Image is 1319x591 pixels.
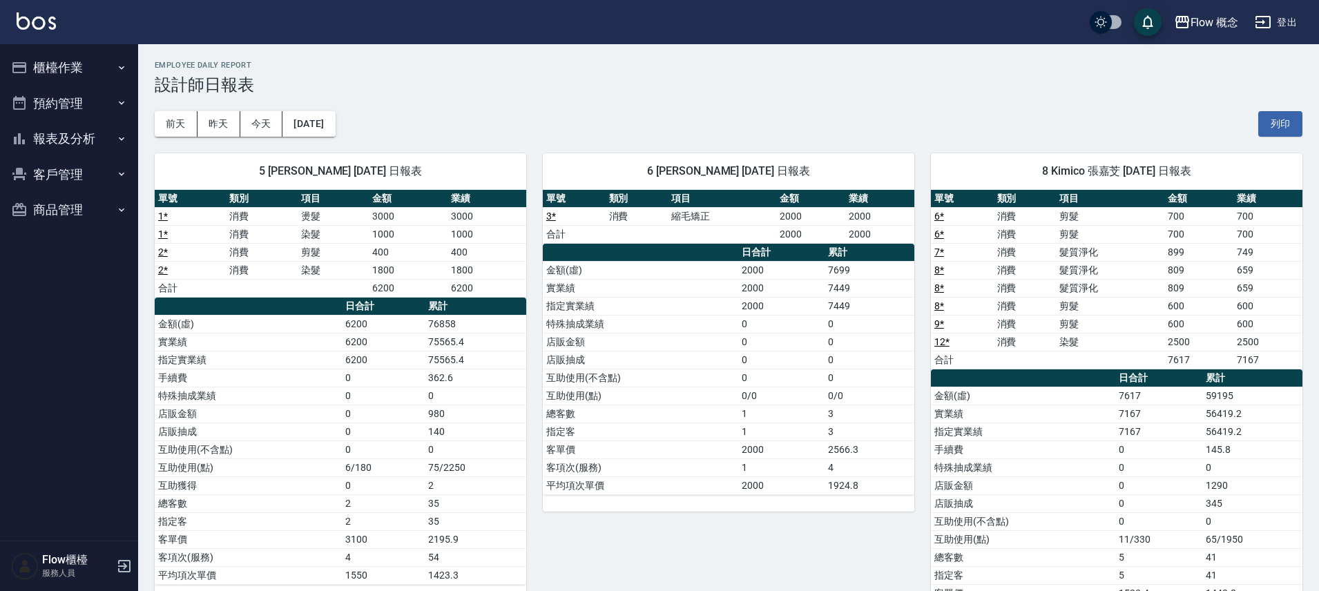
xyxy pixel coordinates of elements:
td: 1 [738,405,825,423]
td: 0 [1115,494,1202,512]
td: 0 [825,333,914,351]
td: 消費 [994,297,1057,315]
td: 2000 [738,476,825,494]
td: 600 [1164,297,1233,315]
td: 剪髮 [1056,207,1164,225]
td: 1 [738,423,825,440]
td: 染髮 [1056,333,1164,351]
td: 特殊抽成業績 [931,458,1115,476]
h2: Employee Daily Report [155,61,1302,70]
th: 金額 [776,190,845,208]
td: 3 [825,405,914,423]
td: 400 [369,243,447,261]
td: 3100 [342,530,425,548]
td: 燙髮 [298,207,369,225]
th: 單號 [931,190,994,208]
td: 56419.2 [1202,423,1302,440]
td: 2000 [738,279,825,297]
td: 3 [825,423,914,440]
td: 0 [425,440,526,458]
div: Flow 概念 [1191,14,1239,31]
td: 2 [342,512,425,530]
td: 髮質淨化 [1056,261,1164,279]
button: 前天 [155,111,198,137]
td: 749 [1233,243,1302,261]
td: 5 [1115,566,1202,584]
td: 實業績 [155,333,342,351]
td: 1423.3 [425,566,526,584]
td: 平均項次單價 [543,476,738,494]
td: 1000 [447,225,526,243]
td: 659 [1233,261,1302,279]
td: 6200 [342,315,425,333]
td: 400 [447,243,526,261]
td: 店販金額 [543,333,738,351]
span: 5 [PERSON_NAME] [DATE] 日報表 [171,164,510,178]
button: [DATE] [282,111,335,137]
td: 消費 [226,243,297,261]
td: 2000 [738,440,825,458]
td: 1550 [342,566,425,584]
td: 6/180 [342,458,425,476]
td: 2000 [738,297,825,315]
td: 0 [425,387,526,405]
td: 手續費 [155,369,342,387]
th: 累計 [425,298,526,316]
td: 4 [342,548,425,566]
th: 業績 [447,190,526,208]
td: 59195 [1202,387,1302,405]
td: 互助使用(不含點) [931,512,1115,530]
td: 消費 [994,333,1057,351]
td: 指定實業績 [543,297,738,315]
td: 3000 [369,207,447,225]
td: 消費 [226,261,297,279]
td: 56419.2 [1202,405,1302,423]
td: 600 [1233,315,1302,333]
td: 1800 [369,261,447,279]
td: 縮毛矯正 [668,207,776,225]
td: 消費 [994,243,1057,261]
td: 實業績 [543,279,738,297]
td: 2566.3 [825,440,914,458]
td: 特殊抽成業績 [155,387,342,405]
th: 業績 [845,190,914,208]
td: 345 [1202,494,1302,512]
td: 2000 [776,207,845,225]
td: 金額(虛) [543,261,738,279]
td: 0 [342,405,425,423]
td: 總客數 [931,548,1115,566]
button: 櫃檯作業 [6,50,133,86]
td: 0 [1115,512,1202,530]
th: 單號 [543,190,606,208]
td: 消費 [994,315,1057,333]
td: 75/2250 [425,458,526,476]
td: 6200 [342,351,425,369]
td: 剪髮 [1056,315,1164,333]
td: 0 [738,333,825,351]
td: 客項次(服務) [543,458,738,476]
td: 54 [425,548,526,566]
span: 6 [PERSON_NAME] [DATE] 日報表 [559,164,898,178]
td: 0 [825,315,914,333]
button: 預約管理 [6,86,133,122]
td: 6200 [342,333,425,351]
td: 金額(虛) [155,315,342,333]
td: 店販抽成 [931,494,1115,512]
td: 2000 [738,261,825,279]
td: 65/1950 [1202,530,1302,548]
td: 7617 [1115,387,1202,405]
td: 0 [825,369,914,387]
th: 日合計 [738,244,825,262]
td: 41 [1202,566,1302,584]
p: 服務人員 [42,567,113,579]
button: 客戶管理 [6,157,133,193]
td: 41 [1202,548,1302,566]
td: 1000 [369,225,447,243]
th: 類別 [606,190,668,208]
td: 659 [1233,279,1302,297]
td: 76858 [425,315,526,333]
td: 0 [1115,440,1202,458]
td: 消費 [226,225,297,243]
table: a dense table [155,298,526,585]
img: Person [11,552,39,580]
